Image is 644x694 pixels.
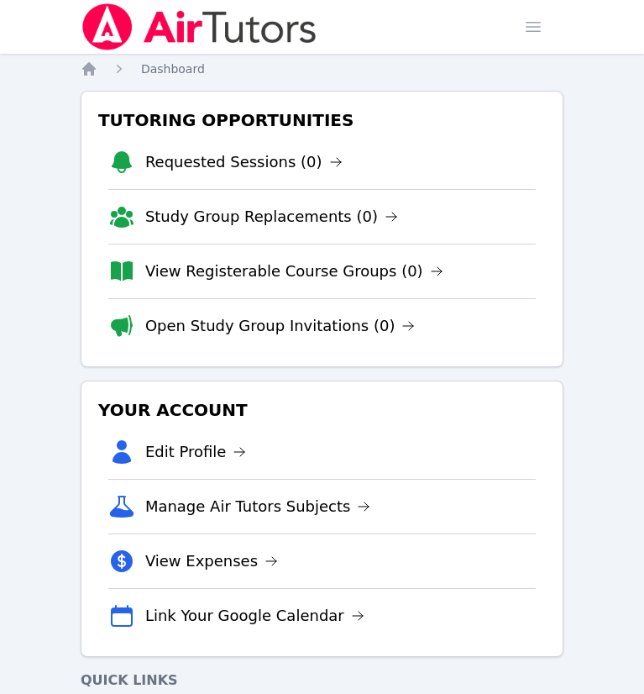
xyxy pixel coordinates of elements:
h3: Tutoring Opportunities [95,105,549,135]
h4: Quick Links [81,670,563,691]
span: Dashboard [141,62,205,76]
a: Edit Profile [145,440,247,464]
a: View Expenses [145,549,278,573]
a: Study Group Replacements (0) [145,205,398,229]
nav: Breadcrumb [81,60,563,77]
a: Open Study Group Invitations (0) [145,314,416,338]
img: Air Tutors [81,3,318,50]
a: Dashboard [141,60,205,77]
a: Manage Air Tutors Subjects [145,495,371,518]
a: Requested Sessions (0) [145,150,343,174]
a: Link Your Google Calendar [145,604,364,628]
a: View Registerable Course Groups (0) [145,260,443,283]
h3: Your Account [95,395,549,425]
